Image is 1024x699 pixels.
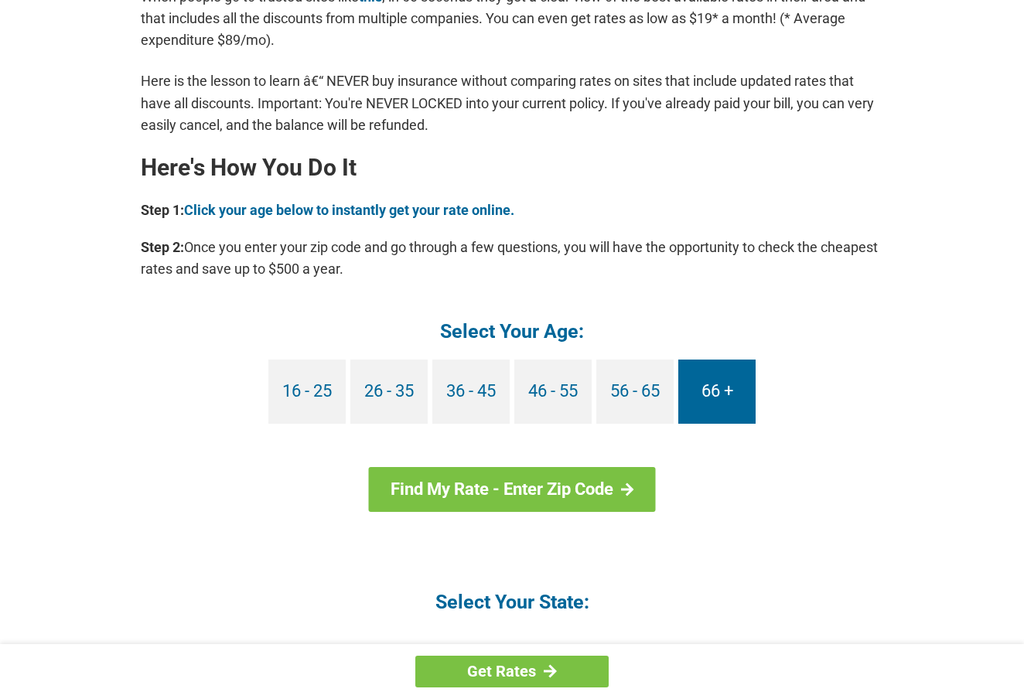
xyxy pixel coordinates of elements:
[514,360,592,424] a: 46 - 55
[596,360,674,424] a: 56 - 65
[141,70,883,135] p: Here is the lesson to learn â€“ NEVER buy insurance without comparing rates on sites that include...
[141,237,883,280] p: Once you enter your zip code and go through a few questions, you will have the opportunity to che...
[415,656,609,687] a: Get Rates
[678,360,756,424] a: 66 +
[268,360,346,424] a: 16 - 25
[184,202,514,218] a: Click your age below to instantly get your rate online.
[432,360,510,424] a: 36 - 45
[350,360,428,424] a: 26 - 35
[141,202,184,218] b: Step 1:
[141,319,883,344] h4: Select Your Age:
[141,155,883,180] h2: Here's How You Do It
[141,239,184,255] b: Step 2:
[369,467,656,512] a: Find My Rate - Enter Zip Code
[141,589,883,615] h4: Select Your State:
